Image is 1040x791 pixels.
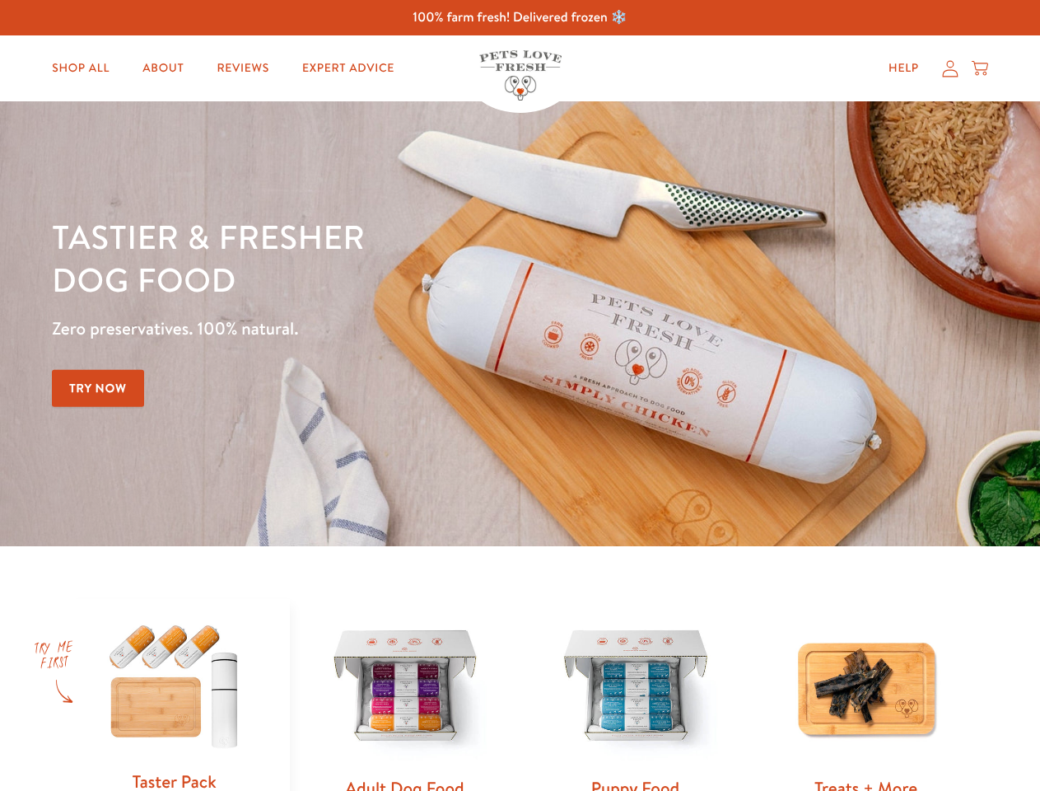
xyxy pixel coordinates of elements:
a: Expert Advice [289,52,408,85]
p: Zero preservatives. 100% natural. [52,314,676,344]
a: About [129,52,197,85]
a: Help [875,52,932,85]
img: Pets Love Fresh [479,50,562,101]
a: Shop All [39,52,123,85]
h1: Tastier & fresher dog food [52,215,676,301]
a: Reviews [203,52,282,85]
a: Try Now [52,370,144,407]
